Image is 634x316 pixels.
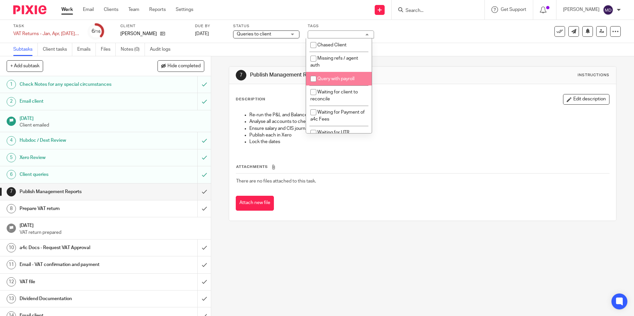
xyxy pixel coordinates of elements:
input: Search [405,8,465,14]
div: VAT Returns - Jan, Apr, [DATE], Oct [13,30,80,37]
a: Work [61,6,73,13]
div: Instructions [578,73,609,78]
h1: Hubdoc / Dext Review [20,135,134,145]
span: Attachments [236,165,268,169]
div: 8 [7,204,16,213]
p: Lock the dates [249,138,609,145]
h1: Publish Management Reports [20,187,134,197]
button: Attach new file [236,196,274,211]
a: Audit logs [150,43,175,56]
a: Notes (0) [121,43,145,56]
label: Tags [308,24,374,29]
img: svg%3E [603,5,613,15]
span: Waiting for client to reconcile [310,90,358,101]
div: VAT Returns - Jan, Apr, Jul, Oct [13,30,80,37]
span: Hide completed [167,64,201,69]
label: Due by [195,24,225,29]
a: Emails [77,43,96,56]
div: 4 [7,136,16,145]
a: Files [101,43,116,56]
span: Get Support [501,7,526,12]
span: Queries to client [237,32,271,36]
label: Task [13,24,80,29]
button: Edit description [563,94,609,105]
p: Publish each in Xero [249,132,609,138]
p: Analyse all accounts to check for anomalies/mispostings [249,118,609,125]
h1: [DATE] [20,221,205,229]
div: 2 [7,97,16,106]
span: Chased Client [317,43,347,47]
div: 7 [7,187,16,196]
h1: Check Notes for any special circumstances [20,79,134,89]
span: Waiting for UTR [317,130,349,135]
a: Clients [104,6,118,13]
span: Waiting for Payment of a4c Fees [310,110,365,122]
div: 6 [92,27,100,35]
p: Client emailed [20,122,205,129]
h1: Publish Management Reports [250,72,437,79]
p: Re-run the P&L and Balance Sheet reports [249,112,609,118]
h1: Email client [20,96,134,106]
div: 12 [7,277,16,287]
h1: a4c Docs - Request VAT Approval [20,243,134,253]
button: + Add subtask [7,60,43,72]
div: 7 [236,70,246,80]
span: Missing refs / agent auth [310,56,358,68]
p: [PERSON_NAME] [563,6,600,13]
div: 6 [7,170,16,179]
button: Hide completed [158,60,204,72]
p: Description [236,97,265,102]
span: [DATE] [195,31,209,36]
div: 10 [7,243,16,252]
h1: VAT file [20,277,134,287]
p: Ensure salary and CIS journals have been entered [249,125,609,132]
a: Team [128,6,139,13]
h1: [DATE] [20,114,205,122]
a: Email [83,6,94,13]
a: Client tasks [43,43,72,56]
h1: Dividend Documentation [20,294,134,304]
p: [PERSON_NAME] [120,30,157,37]
a: Subtasks [13,43,38,56]
span: There are no files attached to this task. [236,179,316,184]
span: Query with payroll [317,77,354,81]
a: Reports [149,6,166,13]
h1: Xero Review [20,153,134,163]
div: 5 [7,153,16,162]
div: 13 [7,294,16,303]
small: /16 [95,30,100,33]
div: 11 [7,260,16,269]
p: VAT return prepared [20,229,205,236]
a: Settings [176,6,193,13]
label: Status [233,24,299,29]
h1: Prepare VAT return [20,204,134,214]
h1: Email - VAT confirmation and payment [20,260,134,270]
div: 1 [7,80,16,89]
label: Client [120,24,187,29]
h1: Client queries [20,170,134,180]
img: Pixie [13,5,46,14]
